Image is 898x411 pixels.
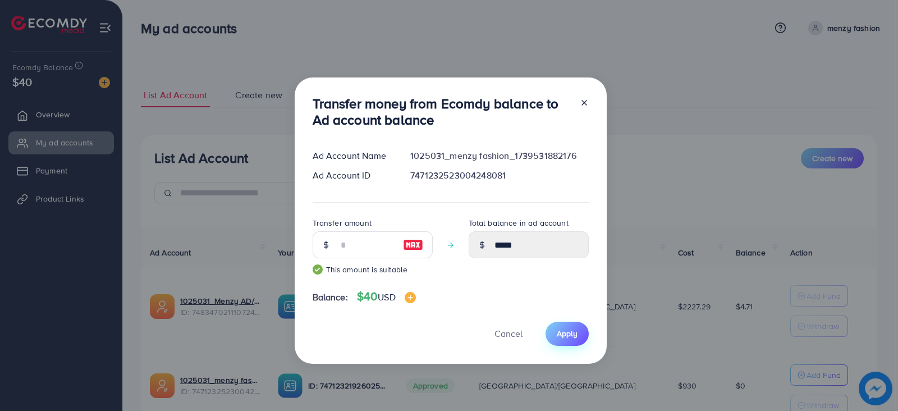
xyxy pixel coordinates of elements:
h4: $40 [357,290,416,304]
label: Total balance in ad account [469,217,569,229]
div: Ad Account ID [304,169,402,182]
div: 7471232523004248081 [401,169,597,182]
img: image [405,292,416,303]
img: image [403,238,423,252]
button: Apply [546,322,589,346]
span: Cancel [494,327,523,340]
h3: Transfer money from Ecomdy balance to Ad account balance [313,95,571,128]
span: Apply [557,328,578,339]
span: USD [378,291,395,303]
div: 1025031_menzy fashion_1739531882176 [401,149,597,162]
label: Transfer amount [313,217,372,229]
span: Balance: [313,291,348,304]
div: Ad Account Name [304,149,402,162]
button: Cancel [480,322,537,346]
img: guide [313,264,323,275]
small: This amount is suitable [313,264,433,275]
